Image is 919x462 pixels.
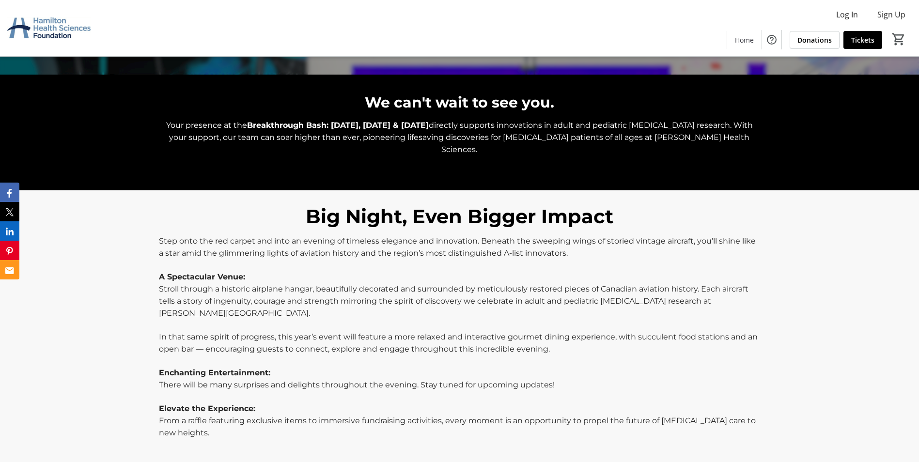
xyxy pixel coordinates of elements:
span: Donations [797,35,832,45]
a: Tickets [843,31,882,49]
img: Hamilton Health Sciences Foundation's Logo [6,4,92,52]
span: Log In [836,9,858,20]
span: From a raffle featuring exclusive items to immersive fundraising activities, every moment is an o... [159,416,756,437]
span: Your presence at the [166,121,247,130]
span: Tickets [851,35,874,45]
a: Donations [790,31,840,49]
strong: Elevate the Experience: [159,404,255,413]
span: We can't wait to see you. [365,93,554,111]
span: Big Night, Even Bigger Impact [306,204,613,228]
strong: Breakthrough Bash: [DATE], [DATE] & [DATE] [247,121,429,130]
span: There will be many surprises and delights throughout the evening. Stay tuned for upcoming updates! [159,380,555,389]
button: Sign Up [870,7,913,22]
span: Home [735,35,754,45]
strong: A Spectacular Venue: [159,272,245,281]
span: Step onto the red carpet and into an evening of timeless elegance and innovation. Beneath the swe... [159,236,756,258]
button: Log In [828,7,866,22]
span: directly supports innovations in adult and pediatric [MEDICAL_DATA] research. With your support, ... [169,121,753,154]
strong: Enchanting Entertainment: [159,368,270,377]
span: In that same spirit of progress, this year’s event will feature a more relaxed and interactive go... [159,332,758,354]
button: Cart [890,31,907,48]
span: Sign Up [877,9,905,20]
a: Home [727,31,762,49]
button: Help [762,30,781,49]
span: Stroll through a historic airplane hangar, beautifully decorated and surrounded by meticulously r... [159,284,748,318]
